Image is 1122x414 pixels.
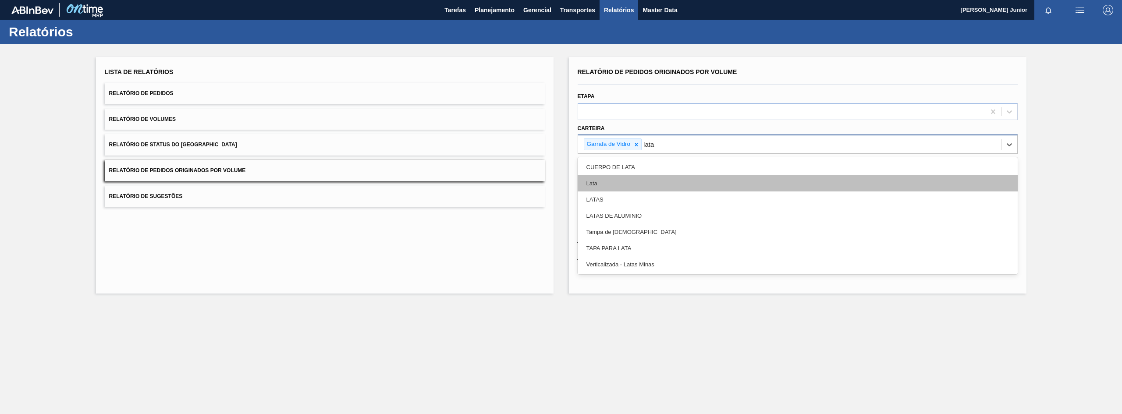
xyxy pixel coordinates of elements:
span: Relatório de Pedidos [109,90,174,96]
span: Master Data [643,5,677,15]
label: Carteira [578,125,605,131]
button: Relatório de Pedidos Originados por Volume [105,160,545,181]
div: TAPA PARA LATA [578,240,1018,256]
div: Garrafa de Vidro [584,139,632,150]
span: Relatório de Status do [GEOGRAPHIC_DATA] [109,142,237,148]
h1: Relatórios [9,27,164,37]
span: Relatório de Volumes [109,116,176,122]
button: Relatório de Pedidos [105,83,545,104]
label: Etapa [578,93,595,99]
span: Planejamento [475,5,515,15]
img: TNhmsLtSVTkK8tSr43FrP2fwEKptu5GPRR3wAAAABJRU5ErkJggg== [11,6,53,14]
div: CUERPO DE LATA [578,159,1018,175]
div: LATAS [578,191,1018,208]
span: Lista de Relatórios [105,68,174,75]
span: Relatório de Sugestões [109,193,183,199]
div: LATAS DE ALUMINIO [578,208,1018,224]
span: Relatório de Pedidos Originados por Volume [578,68,737,75]
button: Relatório de Volumes [105,109,545,130]
div: Tampa de [DEMOGRAPHIC_DATA] [578,224,1018,240]
div: Lata [578,175,1018,191]
span: Gerencial [523,5,551,15]
button: Notificações [1034,4,1062,16]
span: Relatório de Pedidos Originados por Volume [109,167,246,173]
div: Verticalizada - Latas Minas [578,256,1018,272]
button: Relatório de Sugestões [105,186,545,207]
img: userActions [1075,5,1085,15]
button: Limpar [577,242,793,260]
span: Tarefas [444,5,466,15]
span: Transportes [560,5,595,15]
img: Logout [1103,5,1113,15]
span: Relatórios [604,5,634,15]
button: Relatório de Status do [GEOGRAPHIC_DATA] [105,134,545,156]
